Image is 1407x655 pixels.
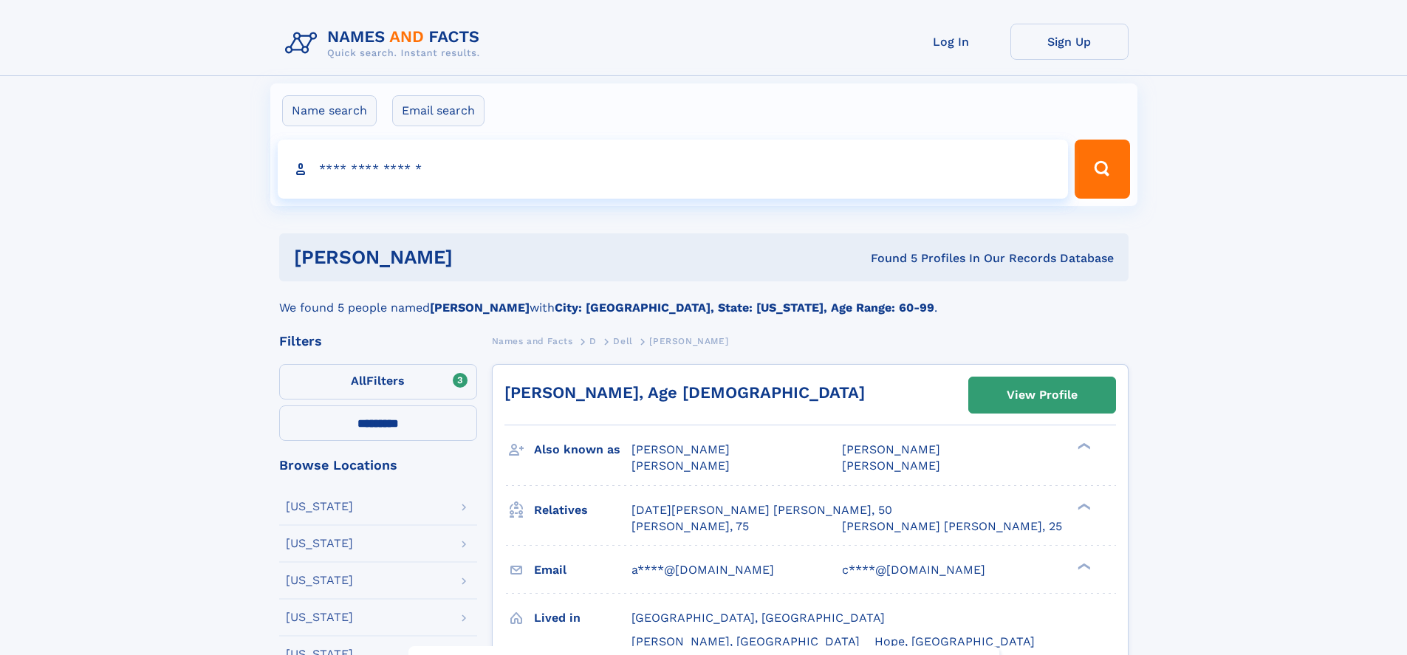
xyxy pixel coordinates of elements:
span: [GEOGRAPHIC_DATA], [GEOGRAPHIC_DATA] [631,611,885,625]
div: We found 5 people named with . [279,281,1129,317]
span: Hope, [GEOGRAPHIC_DATA] [874,634,1035,648]
div: [US_STATE] [286,501,353,512]
span: [PERSON_NAME] [842,459,940,473]
a: Sign Up [1010,24,1129,60]
h3: Also known as [534,437,631,462]
div: [US_STATE] [286,611,353,623]
div: [US_STATE] [286,538,353,549]
div: Filters [279,335,477,348]
div: ❯ [1074,442,1092,451]
span: D [589,336,597,346]
button: Search Button [1075,140,1129,199]
div: Found 5 Profiles In Our Records Database [662,250,1114,267]
span: [PERSON_NAME], [GEOGRAPHIC_DATA] [631,634,860,648]
div: ❯ [1074,561,1092,571]
label: Email search [392,95,485,126]
span: Dell [613,336,632,346]
span: [PERSON_NAME] [631,442,730,456]
a: D [589,332,597,350]
div: View Profile [1007,378,1078,412]
a: Dell [613,332,632,350]
a: [PERSON_NAME], Age [DEMOGRAPHIC_DATA] [504,383,865,402]
span: [PERSON_NAME] [631,459,730,473]
a: View Profile [969,377,1115,413]
div: ❯ [1074,501,1092,511]
a: Log In [892,24,1010,60]
b: [PERSON_NAME] [430,301,530,315]
h1: [PERSON_NAME] [294,248,662,267]
a: [PERSON_NAME] [PERSON_NAME], 25 [842,518,1062,535]
span: All [351,374,366,388]
b: City: [GEOGRAPHIC_DATA], State: [US_STATE], Age Range: 60-99 [555,301,934,315]
h3: Email [534,558,631,583]
label: Name search [282,95,377,126]
h3: Lived in [534,606,631,631]
div: [US_STATE] [286,575,353,586]
span: [PERSON_NAME] [842,442,940,456]
label: Filters [279,364,477,399]
div: Browse Locations [279,459,477,472]
input: search input [278,140,1069,199]
a: Names and Facts [492,332,573,350]
span: [PERSON_NAME] [649,336,728,346]
h3: Relatives [534,498,631,523]
a: [PERSON_NAME], 75 [631,518,749,535]
a: [DATE][PERSON_NAME] [PERSON_NAME], 50 [631,502,892,518]
img: Logo Names and Facts [279,24,492,64]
